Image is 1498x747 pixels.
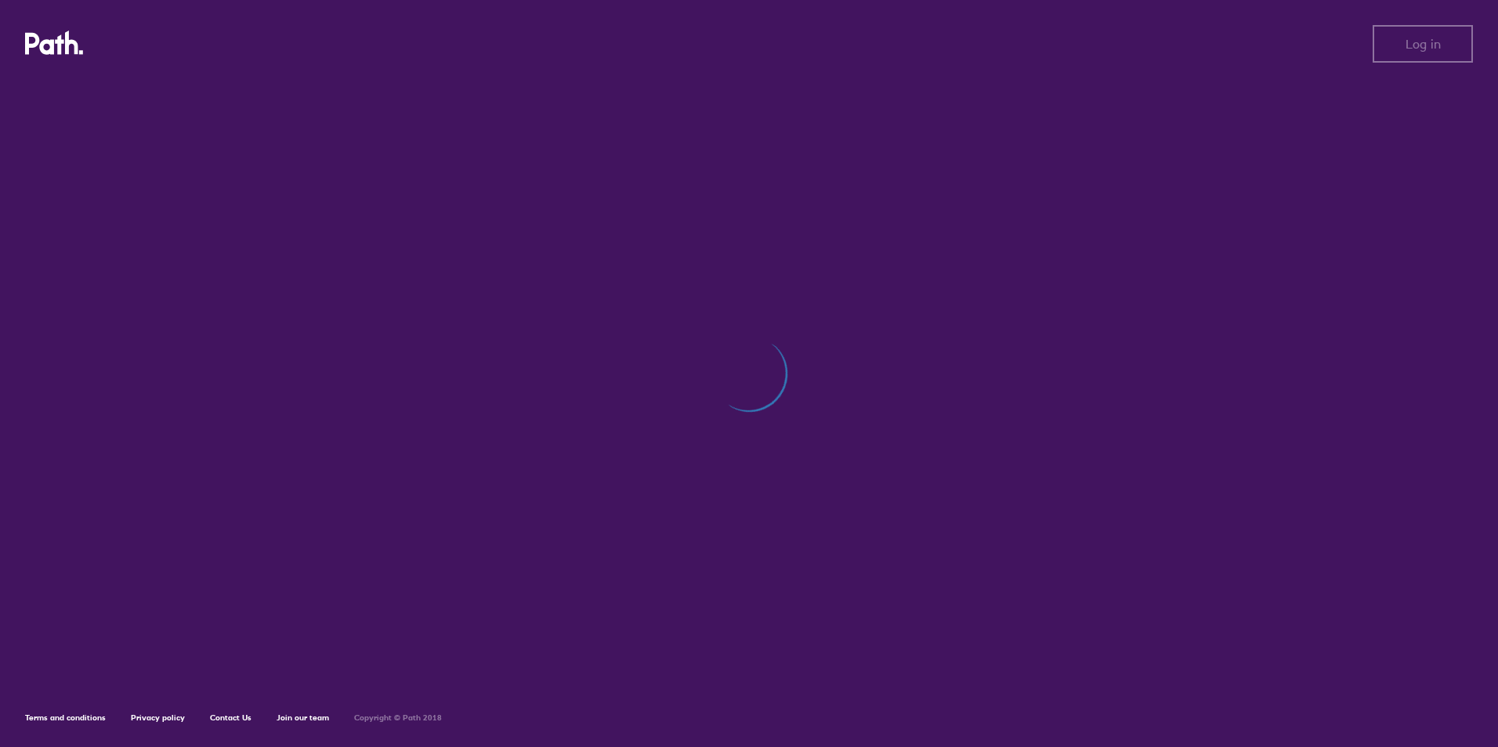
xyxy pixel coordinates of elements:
[1406,37,1441,51] span: Log in
[277,713,329,723] a: Join our team
[131,713,185,723] a: Privacy policy
[1373,25,1473,63] button: Log in
[354,713,442,723] h6: Copyright © Path 2018
[25,713,106,723] a: Terms and conditions
[210,713,251,723] a: Contact Us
